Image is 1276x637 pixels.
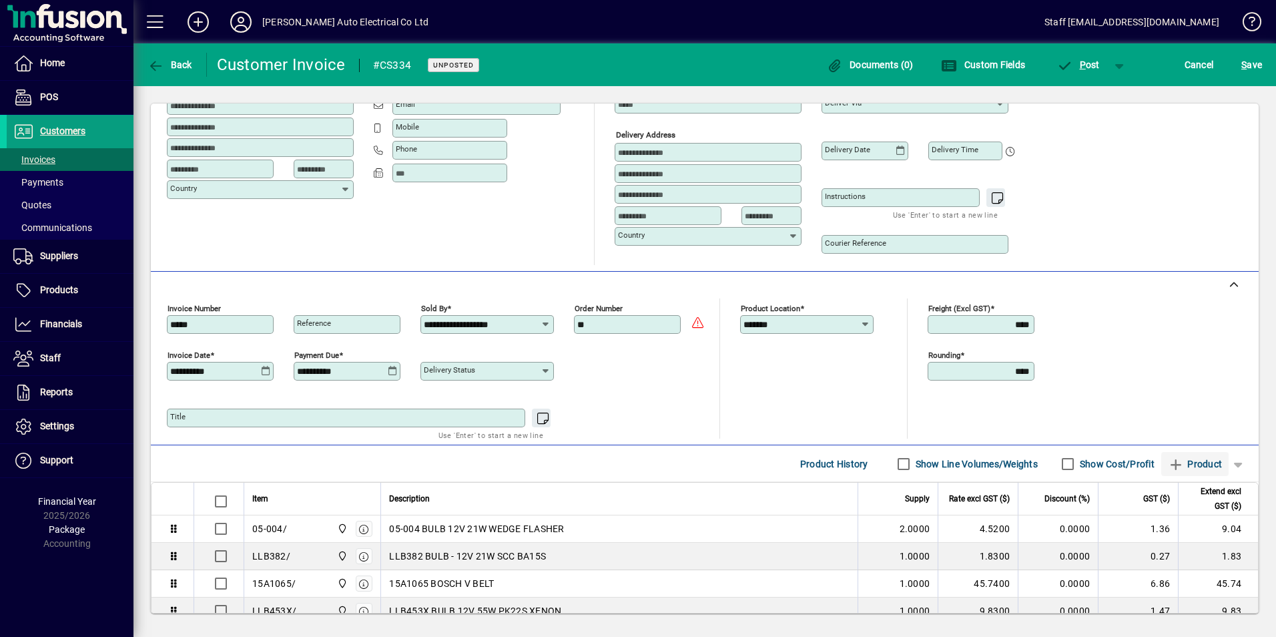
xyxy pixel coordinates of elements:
span: Supply [905,491,930,506]
span: Staff [40,353,61,363]
span: Communications [13,222,92,233]
span: Back [147,59,192,70]
span: Custom Fields [941,59,1025,70]
mat-label: Reference [297,318,331,328]
mat-label: Country [170,184,197,193]
span: Quotes [13,200,51,210]
td: 1.47 [1098,598,1178,625]
span: Cancel [1185,54,1214,75]
button: Cancel [1181,53,1217,77]
mat-label: Country [618,230,645,240]
div: #CS334 [373,55,412,76]
td: 0.0000 [1018,515,1098,543]
mat-label: Delivery status [424,365,475,375]
span: Settings [40,421,74,431]
span: Central [334,576,349,591]
div: LLB382/ [252,550,290,563]
span: ost [1056,59,1100,70]
mat-label: Sold by [421,304,447,313]
a: Settings [7,410,133,443]
span: Customers [40,126,85,136]
mat-label: Phone [396,144,417,154]
mat-label: Invoice date [168,351,210,360]
button: Save [1238,53,1265,77]
label: Show Line Volumes/Weights [913,457,1038,471]
span: Description [389,491,430,506]
div: 05-004/ [252,522,287,536]
div: 15A1065/ [252,577,296,590]
span: Central [334,604,349,618]
span: LLB382 BULB - 12V 21W SCC BA15S [389,550,546,563]
div: LLB453X/ [252,604,296,618]
span: Payments [13,177,63,188]
a: Suppliers [7,240,133,273]
span: Financial Year [38,496,96,507]
span: LLB453X BULB 12V 55W PK22S XENON [389,604,561,618]
mat-label: Instructions [825,192,866,201]
div: Staff [EMAIL_ADDRESS][DOMAIN_NAME] [1044,11,1219,33]
a: Invoices [7,148,133,171]
span: Product [1168,453,1222,475]
span: 1.0000 [900,550,930,563]
td: 0.27 [1098,543,1178,570]
button: Product [1161,452,1229,476]
span: P [1080,59,1086,70]
a: Staff [7,342,133,375]
td: 0.0000 [1018,570,1098,598]
label: Show Cost/Profit [1077,457,1155,471]
app-page-header-button: Back [133,53,207,77]
mat-label: Delivery time [932,145,978,154]
a: Reports [7,376,133,409]
td: 0.0000 [1018,598,1098,625]
span: Discount (%) [1044,491,1090,506]
td: 1.83 [1178,543,1258,570]
mat-label: Invoice number [168,304,221,313]
span: ave [1241,54,1262,75]
a: Payments [7,171,133,194]
div: 4.5200 [946,522,1010,536]
td: 9.04 [1178,515,1258,543]
mat-label: Rounding [928,351,960,360]
button: Post [1050,53,1106,77]
span: Unposted [433,61,474,69]
span: Products [40,284,78,295]
mat-label: Payment due [294,351,339,360]
span: Item [252,491,268,506]
span: Support [40,455,73,465]
mat-hint: Use 'Enter' to start a new line [893,207,998,222]
mat-label: Order number [575,304,623,313]
span: Central [334,521,349,536]
button: Add [177,10,220,34]
span: Suppliers [40,250,78,261]
span: Documents (0) [827,59,914,70]
a: Financials [7,308,133,341]
span: Package [49,524,85,535]
a: Quotes [7,194,133,216]
td: 1.36 [1098,515,1178,543]
mat-label: Email [396,99,415,109]
span: Financials [40,318,82,329]
span: Product History [800,453,868,475]
div: [PERSON_NAME] Auto Electrical Co Ltd [262,11,428,33]
a: Products [7,274,133,307]
span: GST ($) [1143,491,1170,506]
span: 2.0000 [900,522,930,536]
button: Product History [795,452,874,476]
button: Documents (0) [824,53,917,77]
mat-label: Mobile [396,122,419,132]
div: 45.7400 [946,577,1010,590]
span: S [1241,59,1247,70]
mat-label: Product location [741,304,800,313]
span: Central [334,549,349,564]
mat-label: Courier Reference [825,238,886,248]
div: 9.8300 [946,604,1010,618]
span: POS [40,91,58,102]
span: 05-004 BULB 12V 21W WEDGE FLASHER [389,522,564,536]
mat-label: Title [170,412,186,421]
span: 1.0000 [900,604,930,618]
span: Rate excl GST ($) [949,491,1010,506]
td: 45.74 [1178,570,1258,598]
div: Customer Invoice [217,54,346,75]
span: 15A1065 BOSCH V BELT [389,577,494,590]
span: Reports [40,387,73,397]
